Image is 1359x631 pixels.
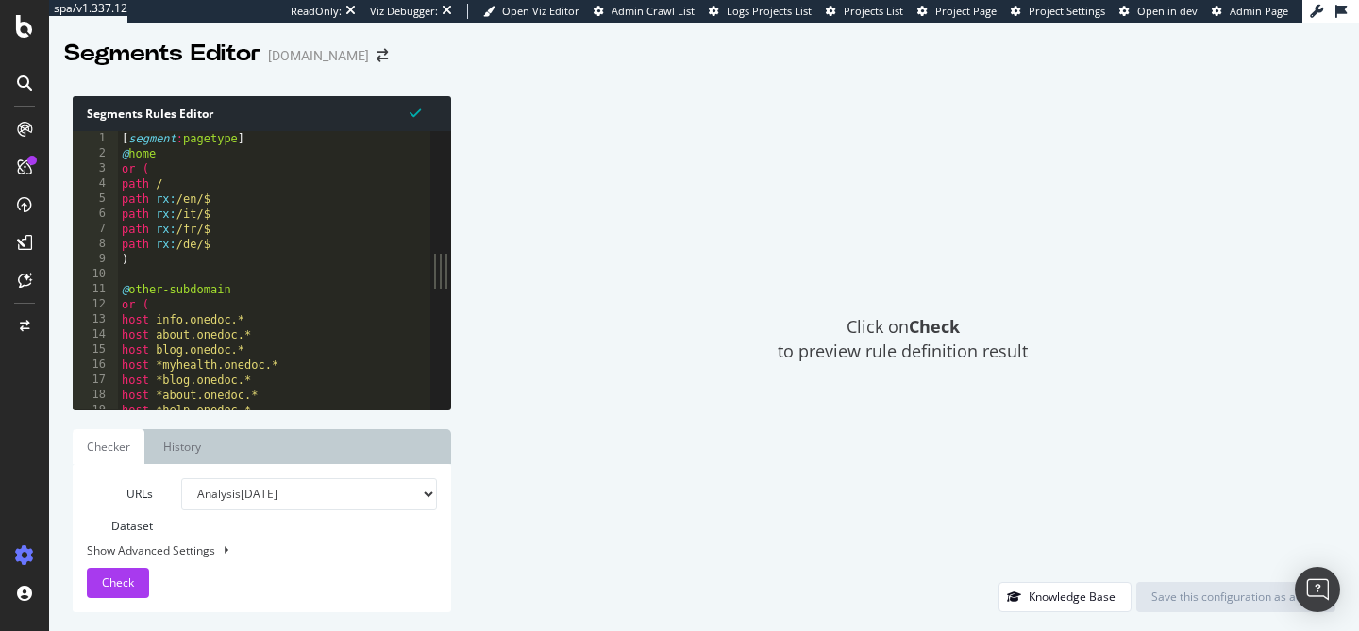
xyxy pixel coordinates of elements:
[102,574,134,590] span: Check
[1029,4,1105,18] span: Project Settings
[73,207,118,222] div: 6
[998,582,1132,612] button: Knowledge Base
[73,161,118,176] div: 3
[268,46,369,65] div: [DOMAIN_NAME]
[73,342,118,357] div: 15
[377,49,388,62] div: arrow-right-arrow-left
[73,312,118,327] div: 13
[149,429,215,464] a: History
[73,146,118,161] div: 2
[1119,4,1198,19] a: Open in dev
[1295,567,1340,612] div: Open Intercom Messenger
[73,388,118,403] div: 18
[1212,4,1288,19] a: Admin Page
[709,4,812,19] a: Logs Projects List
[73,403,118,418] div: 19
[73,237,118,252] div: 8
[64,38,260,70] div: Segments Editor
[73,327,118,342] div: 14
[73,373,118,388] div: 17
[73,222,118,237] div: 7
[73,252,118,267] div: 9
[844,4,903,18] span: Projects List
[998,589,1132,605] a: Knowledge Base
[410,104,421,122] span: Syntax is valid
[917,4,997,19] a: Project Page
[483,4,579,19] a: Open Viz Editor
[826,4,903,19] a: Projects List
[909,315,960,338] strong: Check
[1151,589,1320,605] div: Save this configuration as active
[370,4,438,19] div: Viz Debugger:
[1029,589,1116,605] div: Knowledge Base
[73,297,118,312] div: 12
[778,315,1028,363] span: Click on to preview rule definition result
[73,478,167,542] label: URLs Dataset
[1230,4,1288,18] span: Admin Page
[73,267,118,282] div: 10
[73,96,451,131] div: Segments Rules Editor
[73,542,423,558] div: Show Advanced Settings
[73,176,118,191] div: 4
[73,357,118,373] div: 16
[502,4,579,18] span: Open Viz Editor
[612,4,695,18] span: Admin Crawl List
[1011,4,1105,19] a: Project Settings
[1137,4,1198,18] span: Open in dev
[73,131,118,146] div: 1
[291,4,342,19] div: ReadOnly:
[73,191,118,207] div: 5
[935,4,997,18] span: Project Page
[727,4,812,18] span: Logs Projects List
[87,568,149,598] button: Check
[594,4,695,19] a: Admin Crawl List
[73,282,118,297] div: 11
[73,429,144,464] a: Checker
[1136,582,1335,612] button: Save this configuration as active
